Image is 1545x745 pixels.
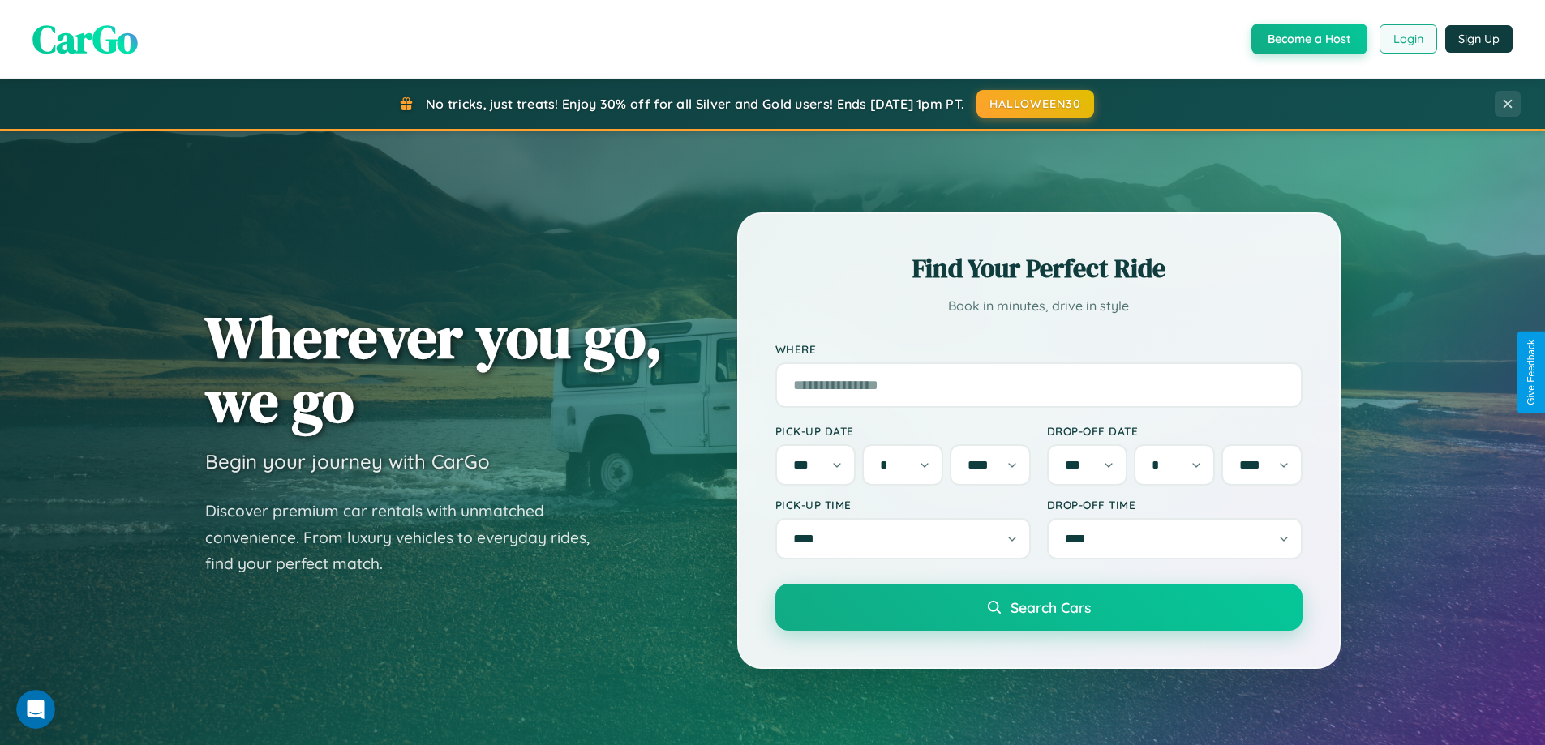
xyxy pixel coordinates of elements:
[1251,24,1367,54] button: Become a Host
[1445,25,1513,53] button: Sign Up
[775,498,1031,512] label: Pick-up Time
[205,449,490,473] h3: Begin your journey with CarGo
[775,294,1303,318] p: Book in minutes, drive in style
[205,498,611,577] p: Discover premium car rentals with unmatched convenience. From luxury vehicles to everyday rides, ...
[775,250,1303,286] h2: Find Your Perfect Ride
[775,584,1303,631] button: Search Cars
[775,342,1303,356] label: Where
[1526,340,1537,405] div: Give Feedback
[1380,24,1437,54] button: Login
[775,424,1031,438] label: Pick-up Date
[1047,498,1303,512] label: Drop-off Time
[976,90,1094,118] button: HALLOWEEN30
[426,96,964,112] span: No tricks, just treats! Enjoy 30% off for all Silver and Gold users! Ends [DATE] 1pm PT.
[205,305,663,433] h1: Wherever you go, we go
[1011,598,1091,616] span: Search Cars
[32,12,138,66] span: CarGo
[16,690,55,729] iframe: Intercom live chat
[1047,424,1303,438] label: Drop-off Date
